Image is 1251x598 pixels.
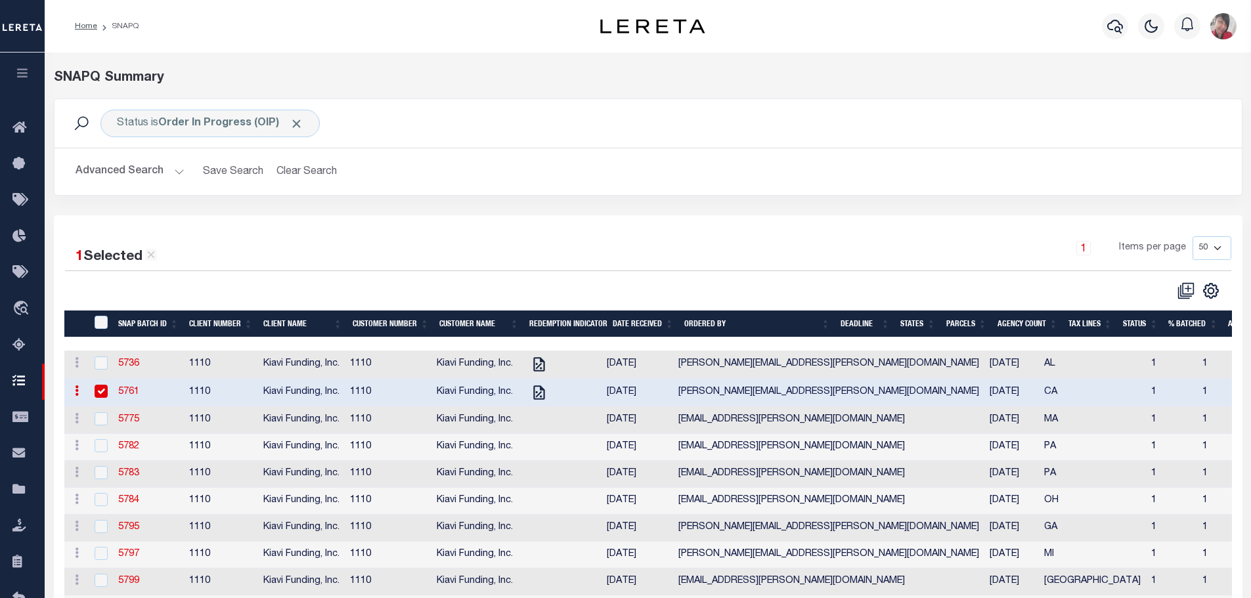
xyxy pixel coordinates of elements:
[984,461,1039,488] td: [DATE]
[431,568,518,595] td: Kiavi Funding, Inc.
[431,407,518,434] td: Kiavi Funding, Inc.
[1210,13,1237,39] button: GCole@lereta.net
[258,515,345,542] td: Kiavi Funding, Inc.
[258,310,347,337] th: Client Name: activate to sort column ascending
[1039,351,1146,379] td: AL
[602,515,673,542] td: [DATE]
[1039,379,1146,407] td: CA
[992,310,1063,337] th: Agency Count: activate to sort column ascending
[113,310,184,337] th: SNAP BATCH ID: activate to sort column ascending
[1146,351,1197,379] td: 1
[673,542,984,568] td: [PERSON_NAME][EMAIL_ADDRESS][PERSON_NAME][DOMAIN_NAME]
[118,387,139,396] a: 5761
[524,310,607,337] th: Redemption Indicator
[984,434,1039,461] td: [DATE]
[184,351,258,379] td: 1110
[195,159,271,184] button: Save Search
[345,461,431,488] td: 1110
[1118,310,1164,337] th: Status: activate to sort column ascending
[345,568,431,595] td: 1110
[1119,241,1186,255] span: Items per page
[100,110,320,137] div: Status is
[1146,407,1197,434] td: 1
[941,310,992,337] th: Parcels: activate to sort column ascending
[607,310,679,337] th: Date Received: activate to sort column ascending
[1146,542,1197,568] td: 1
[673,568,984,595] td: [EMAIL_ADDRESS][PERSON_NAME][DOMAIN_NAME]
[118,576,139,586] a: 5799
[1146,379,1197,407] td: 1
[673,461,984,488] td: [EMAIL_ADDRESS][PERSON_NAME][DOMAIN_NAME]
[529,387,550,396] a: Tax Cert Requested
[602,379,673,407] td: [DATE]
[258,407,345,434] td: Kiavi Funding, Inc.
[345,542,431,568] td: 1110
[118,523,139,532] a: 5795
[1146,515,1197,542] td: 1
[76,247,157,268] div: Selected
[345,515,431,542] td: 1110
[434,310,524,337] th: Customer Name: activate to sort column ascending
[86,310,113,337] th: SNAPBatchId
[1039,515,1146,542] td: GA
[1146,461,1197,488] td: 1
[184,379,258,407] td: 1110
[1039,568,1146,595] td: [GEOGRAPHIC_DATA]
[258,568,345,595] td: Kiavi Funding, Inc.
[895,310,941,337] th: States: activate to sort column ascending
[258,542,345,568] td: Kiavi Funding, Inc.
[345,379,431,407] td: 1110
[118,469,139,478] a: 5783
[602,488,673,515] td: [DATE]
[431,542,518,568] td: Kiavi Funding, Inc.
[431,461,518,488] td: Kiavi Funding, Inc.
[118,415,139,424] a: 5775
[54,68,1242,88] div: SNAPQ Summary
[1063,310,1118,337] th: Tax Lines: activate to sort column ascending
[1039,461,1146,488] td: PA
[1039,542,1146,568] td: MI
[984,379,1039,407] td: [DATE]
[184,434,258,461] td: 1110
[118,442,139,451] a: 5782
[184,310,258,337] th: Client Number: activate to sort column ascending
[1163,310,1223,337] th: % batched: activate to sort column ascending
[835,310,895,337] th: Deadline: activate to sort column ascending
[158,118,303,129] b: Order In Progress (OIP)
[984,488,1039,515] td: [DATE]
[184,488,258,515] td: 1110
[118,496,139,505] a: 5784
[345,351,431,379] td: 1110
[1039,434,1146,461] td: PA
[184,407,258,434] td: 1110
[673,379,984,407] td: [PERSON_NAME][EMAIL_ADDRESS][PERSON_NAME][DOMAIN_NAME]
[673,488,984,515] td: [EMAIL_ADDRESS][PERSON_NAME][DOMAIN_NAME]
[184,461,258,488] td: 1110
[600,19,705,33] img: logo-dark.svg
[431,488,518,515] td: Kiavi Funding, Inc.
[602,351,673,379] td: [DATE]
[345,407,431,434] td: 1110
[76,159,185,184] button: Advanced Search
[602,568,673,595] td: [DATE]
[984,515,1039,542] td: [DATE]
[76,250,83,264] span: 1
[258,351,345,379] td: Kiavi Funding, Inc.
[431,351,518,379] td: Kiavi Funding, Inc.
[602,434,673,461] td: [DATE]
[673,351,984,379] td: [PERSON_NAME][EMAIL_ADDRESS][PERSON_NAME][DOMAIN_NAME]
[290,117,303,131] span: Click to Remove
[431,379,518,407] td: Kiavi Funding, Inc.
[984,568,1039,595] td: [DATE]
[258,488,345,515] td: Kiavi Funding, Inc.
[1146,488,1197,515] td: 1
[673,407,984,434] td: [EMAIL_ADDRESS][PERSON_NAME][DOMAIN_NAME]
[345,434,431,461] td: 1110
[529,359,550,368] a: Tax Cert Requested
[1146,568,1197,595] td: 1
[984,351,1039,379] td: [DATE]
[258,434,345,461] td: Kiavi Funding, Inc.
[347,310,434,337] th: Customer Number: activate to sort column ascending
[602,542,673,568] td: [DATE]
[1076,241,1091,255] a: 1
